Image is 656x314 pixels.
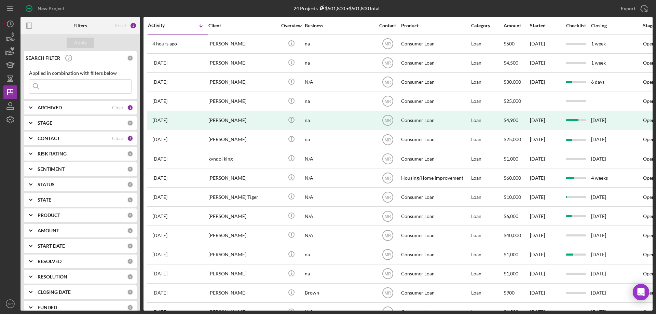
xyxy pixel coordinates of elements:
[504,251,518,257] span: $1,000
[401,131,469,149] div: Consumer Loan
[3,297,17,311] button: MR
[401,54,469,72] div: Consumer Loan
[278,23,304,28] div: Overview
[530,265,561,283] div: [DATE]
[504,175,521,181] span: $60,000
[504,41,515,46] span: $500
[471,111,503,129] div: Loan
[401,226,469,244] div: Consumer Loan
[504,23,529,28] div: Amount
[152,98,167,104] time: 2025-09-05 15:05
[401,188,469,206] div: Consumer Loan
[401,92,469,110] div: Consumer Loan
[112,105,124,110] div: Clear
[504,136,521,142] span: $25,000
[112,136,124,141] div: Clear
[38,289,71,295] b: CLOSING DATE
[38,243,65,249] b: START DATE
[530,23,561,28] div: Started
[208,207,277,225] div: [PERSON_NAME]
[152,233,167,238] time: 2025-08-21 23:45
[591,232,606,238] time: [DATE]
[127,228,133,234] div: 0
[591,213,606,219] time: [DATE]
[591,251,606,257] time: [DATE]
[152,214,167,219] time: 2025-08-22 14:31
[127,55,133,61] div: 0
[127,105,133,111] div: 1
[530,226,561,244] div: [DATE]
[471,265,503,283] div: Loan
[614,2,653,15] button: Export
[127,120,133,126] div: 0
[38,136,60,141] b: CONTACT
[471,92,503,110] div: Loan
[384,291,391,296] text: MR
[38,305,57,310] b: FUNDED
[152,118,167,123] time: 2025-09-04 21:21
[152,175,167,181] time: 2025-08-22 18:02
[504,111,529,129] div: $4,900
[530,150,561,168] div: [DATE]
[530,131,561,149] div: [DATE]
[38,213,60,218] b: PRODUCT
[530,73,561,91] div: [DATE]
[471,188,503,206] div: Loan
[530,246,561,264] div: [DATE]
[208,23,277,28] div: Client
[471,246,503,264] div: Loan
[305,92,373,110] div: na
[38,120,52,126] b: STAGE
[127,166,133,172] div: 0
[384,214,391,219] text: MR
[208,73,277,91] div: [PERSON_NAME]
[208,226,277,244] div: [PERSON_NAME]
[384,156,391,161] text: MR
[561,23,590,28] div: Checklist
[471,23,503,28] div: Category
[504,213,518,219] span: $6,000
[208,150,277,168] div: kyndol king
[471,131,503,149] div: Loan
[471,35,503,53] div: Loan
[208,131,277,149] div: [PERSON_NAME]
[305,111,373,129] div: na
[591,60,606,66] time: 1 week
[38,197,51,203] b: STATE
[152,79,167,85] time: 2025-09-06 18:35
[127,274,133,280] div: 0
[384,80,391,85] text: MR
[384,137,391,142] text: MR
[471,169,503,187] div: Loan
[401,111,469,129] div: Consumer Loan
[384,99,391,104] text: MR
[208,188,277,206] div: [PERSON_NAME] Tiger
[384,42,391,46] text: MR
[208,284,277,302] div: [PERSON_NAME]
[384,61,391,66] text: MR
[148,23,178,28] div: Activity
[208,246,277,264] div: [PERSON_NAME]
[208,92,277,110] div: [PERSON_NAME]
[208,265,277,283] div: [PERSON_NAME]
[127,212,133,218] div: 0
[38,274,67,279] b: RESOLUTION
[591,118,606,123] div: [DATE]
[591,136,606,142] time: [DATE]
[305,284,373,302] div: Brown
[127,243,133,249] div: 0
[127,135,133,141] div: 1
[504,60,518,66] span: $4,500
[74,38,87,48] div: Apply
[504,79,521,85] span: $30,000
[471,150,503,168] div: Loan
[305,265,373,283] div: na
[152,41,177,46] time: 2025-09-10 11:31
[504,98,521,104] span: $25,000
[152,60,167,66] time: 2025-09-09 13:25
[208,35,277,53] div: [PERSON_NAME]
[591,41,606,46] time: 1 week
[384,118,391,123] text: MR
[504,194,521,200] span: $10,000
[591,156,606,162] time: [DATE]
